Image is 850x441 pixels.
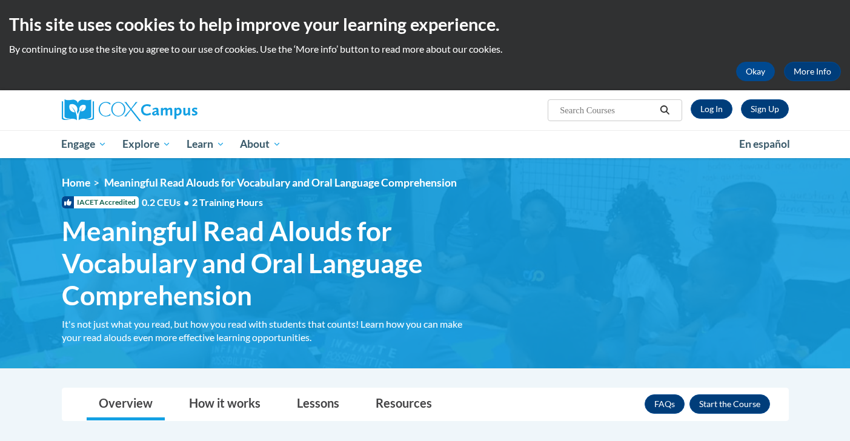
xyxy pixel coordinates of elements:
[179,130,233,158] a: Learn
[184,196,189,208] span: •
[240,137,281,151] span: About
[62,317,480,344] div: It's not just what you read, but how you read with students that counts! Learn how you can make y...
[62,99,292,121] a: Cox Campus
[645,394,685,414] a: FAQs
[559,103,656,118] input: Search Courses
[177,388,273,420] a: How it works
[104,176,457,189] span: Meaningful Read Alouds for Vocabulary and Oral Language Comprehension
[61,137,107,151] span: Engage
[656,103,674,118] button: Search
[87,388,165,420] a: Overview
[731,131,798,157] a: En español
[9,42,841,56] p: By continuing to use the site you agree to our use of cookies. Use the ‘More info’ button to read...
[285,388,351,420] a: Lessons
[784,62,841,81] a: More Info
[741,99,789,119] a: Register
[115,130,179,158] a: Explore
[54,130,115,158] a: Engage
[9,12,841,36] h2: This site uses cookies to help improve your learning experience.
[122,137,171,151] span: Explore
[62,196,139,208] span: IACET Accredited
[62,99,198,121] img: Cox Campus
[689,394,770,414] button: Enroll
[142,196,263,209] span: 0.2 CEUs
[691,99,732,119] a: Log In
[62,176,90,189] a: Home
[62,215,480,311] span: Meaningful Read Alouds for Vocabulary and Oral Language Comprehension
[736,62,775,81] button: Okay
[44,130,807,158] div: Main menu
[364,388,444,420] a: Resources
[739,138,790,150] span: En español
[187,137,225,151] span: Learn
[192,196,263,208] span: 2 Training Hours
[232,130,289,158] a: About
